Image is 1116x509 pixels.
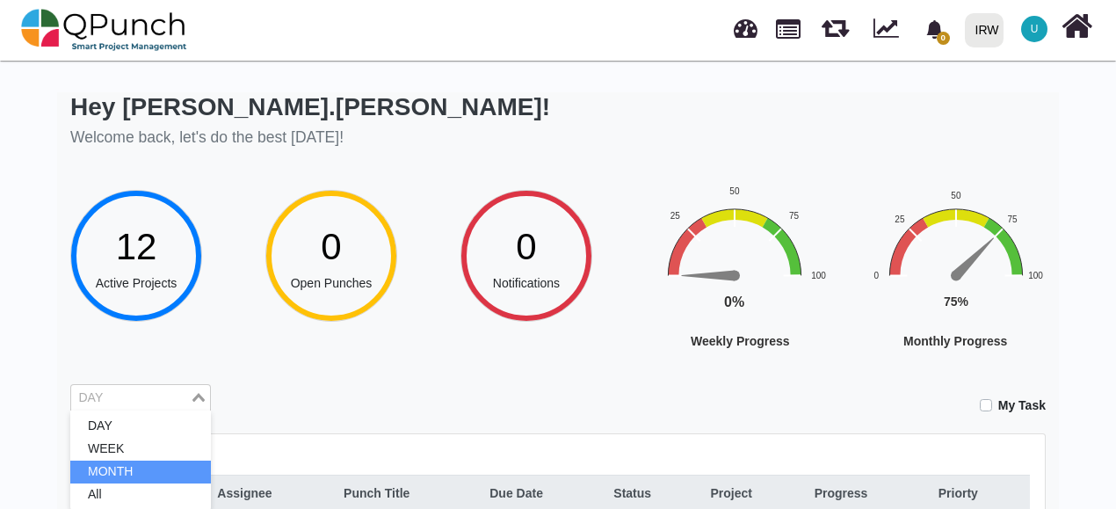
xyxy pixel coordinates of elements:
text: 25 [670,211,681,221]
div: Project [710,484,795,503]
span: Releases [822,9,849,38]
text: 75% [944,294,969,309]
h2: Hey [PERSON_NAME].[PERSON_NAME]! [70,92,550,122]
div: Due Date [489,484,595,503]
text: 50 [729,186,740,196]
div: Status [613,484,692,503]
span: Dashboard [734,11,757,37]
text: Weekly Progress [691,334,790,348]
div: Dynamic Report [865,1,915,59]
a: bell fill0 [915,1,958,56]
span: Active Projects [96,276,178,290]
text: 25 [895,214,905,223]
div: Punch Title [344,484,471,503]
text: 50 [951,191,961,200]
text: 100 [1028,270,1043,280]
span: Usman.ali [1021,16,1047,42]
img: qpunch-sp.fa6292f.png [21,4,187,56]
text: Monthly Progress [903,334,1007,348]
h5: [DATE] [87,449,1030,468]
text: 75 [789,211,800,221]
path: 75 %. Speed. [953,234,997,279]
span: U [1031,24,1039,34]
text: 100 [811,270,826,280]
li: DAY [70,415,211,438]
text: 75 [1007,214,1018,223]
i: Home [1062,10,1092,43]
a: IRW [957,1,1011,59]
span: 12 [116,226,157,267]
a: U [1011,1,1058,57]
label: My Task [998,396,1046,415]
div: IRW [975,15,999,46]
span: Projects [776,11,801,39]
svg: bell fill [925,20,944,39]
div: Notification [919,13,950,45]
li: WEEK [70,438,211,461]
path: 0 %. Speed. [682,270,735,280]
span: 0 [321,226,341,267]
div: Progress [815,484,920,503]
div: Search for option [70,384,211,412]
svg: Interactive chart [656,184,928,402]
li: MONTH [70,461,211,484]
text: 0% [724,294,744,309]
div: Weekly Progress. Highcharts interactive chart. [656,184,928,402]
input: Search for option [73,389,188,408]
h5: Welcome back, let's do the best [DATE]! [70,128,550,147]
div: Priorty [938,484,1020,503]
text: 0 [874,270,880,280]
span: 0 [516,226,536,267]
span: Open Punches [291,276,373,290]
span: 0 [937,32,950,45]
span: Notifications [493,276,560,290]
div: Assignee [217,484,325,503]
li: All [70,484,211,506]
